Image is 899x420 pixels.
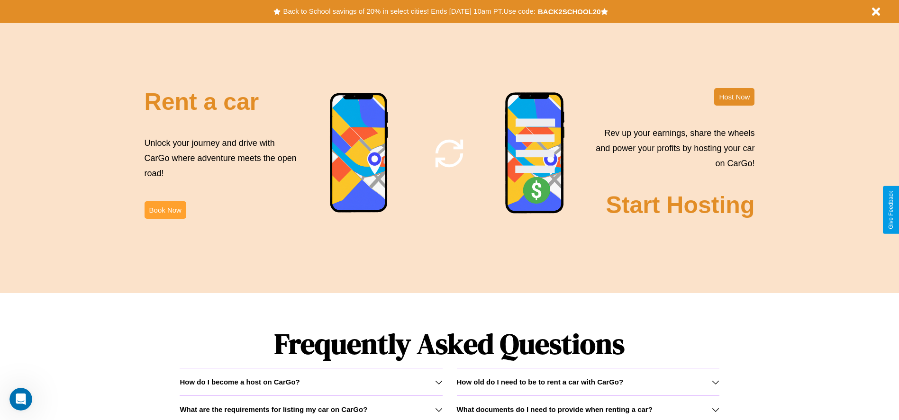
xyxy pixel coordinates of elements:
[145,88,259,116] h2: Rent a car
[590,125,754,171] p: Rev up your earnings, share the wheels and power your profits by hosting your car on CarGo!
[180,320,719,368] h1: Frequently Asked Questions
[180,405,367,413] h3: What are the requirements for listing my car on CarGo?
[457,405,653,413] h3: What documents do I need to provide when renting a car?
[505,92,565,215] img: phone
[714,88,754,106] button: Host Now
[329,92,389,214] img: phone
[9,388,32,411] iframe: Intercom live chat
[145,135,300,181] p: Unlock your journey and drive with CarGo where adventure meets the open road!
[538,8,601,16] b: BACK2SCHOOL20
[606,191,755,219] h2: Start Hosting
[457,378,624,386] h3: How old do I need to be to rent a car with CarGo?
[145,201,186,219] button: Book Now
[180,378,300,386] h3: How do I become a host on CarGo?
[888,191,894,229] div: Give Feedback
[281,5,537,18] button: Back to School savings of 20% in select cities! Ends [DATE] 10am PT.Use code:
